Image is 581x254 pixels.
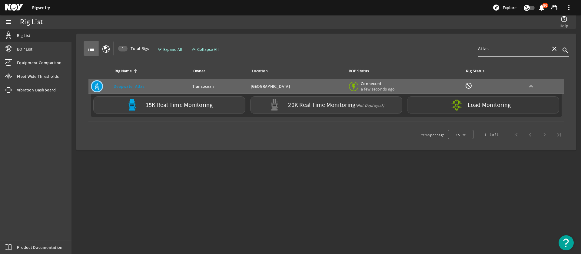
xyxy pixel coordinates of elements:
[32,5,50,11] a: Rigsentry
[5,18,12,26] mat-icon: menu
[355,103,384,108] span: (Not Deployed)
[17,32,30,38] span: Rig List
[115,68,132,74] div: Rig Name
[190,46,195,53] mat-icon: expand_less
[192,83,246,89] div: Transocean
[420,132,446,138] div: Items per page:
[146,102,213,108] label: 15K Real Time Monitoring
[193,68,205,74] div: Owner
[478,45,546,52] input: Search...
[562,47,569,54] i: search
[559,235,574,250] button: Open Resource Center
[197,46,219,52] span: Collapse All
[484,132,499,138] div: 1 – 1 of 1
[126,99,138,111] img: Bluepod.svg
[248,96,405,114] a: 20K Real Time Monitoring(Not Deployed)
[503,5,516,11] span: Explore
[20,19,43,25] div: Rig List
[17,73,59,79] span: Fleet Wide Thresholds
[252,68,268,74] div: Location
[559,23,568,29] span: Help
[114,84,144,89] a: Deepwater Atlas
[493,4,500,11] mat-icon: explore
[527,83,535,90] mat-icon: keyboard_arrow_up
[154,44,185,55] button: Expand All
[361,81,395,86] span: Connected
[349,68,369,74] div: BOP Status
[17,87,56,93] span: Vibration Dashboard
[551,45,558,52] mat-icon: close
[538,5,545,11] button: 86
[465,82,472,89] mat-icon: Rig Monitoring not available for this rig
[466,68,484,74] div: Rig Status
[17,244,62,250] span: Product Documentation
[17,46,32,52] span: BOP List
[114,68,185,74] div: Rig Name
[361,86,395,92] span: a few seconds ago
[268,99,281,111] img: Graypod.svg
[251,68,340,74] div: Location
[192,68,244,74] div: Owner
[188,44,221,55] button: Collapse All
[5,86,12,94] mat-icon: vibration
[251,83,343,89] div: [GEOGRAPHIC_DATA]
[91,96,248,114] a: 15K Real Time Monitoring
[88,46,95,53] mat-icon: list
[288,102,384,108] label: 20K Real Time Monitoring
[562,0,576,15] button: more_vert
[163,46,182,52] span: Expand All
[490,3,519,12] button: Explore
[118,46,128,51] div: 1
[468,102,511,108] label: Load Monitoring
[17,60,61,66] span: Equipment Comparison
[405,96,562,114] a: Load Monitoring
[118,45,149,51] span: Total Rigs
[156,46,161,53] mat-icon: expand_more
[560,15,568,23] mat-icon: help_outline
[538,4,545,11] mat-icon: notifications
[551,4,558,11] mat-icon: support_agent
